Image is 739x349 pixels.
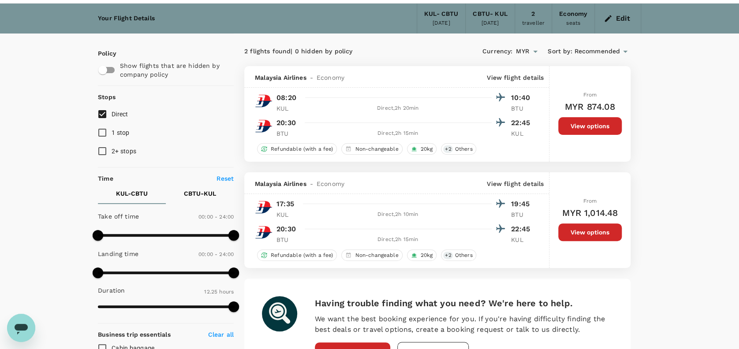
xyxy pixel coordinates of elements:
div: [DATE] [481,19,499,28]
div: 20kg [407,143,437,155]
span: 2+ stops [112,148,136,155]
button: Edit [602,11,634,26]
div: Refundable (with a fee) [257,143,337,155]
div: Direct , 2h 20min [304,104,492,113]
span: Others [451,145,476,153]
span: 1 stop [112,129,130,136]
p: We want the best booking experience for you. If you're having difficulty finding the best deals o... [315,314,613,335]
div: traveller [522,19,545,28]
p: CBTU - KUL [184,189,216,198]
div: 2 [531,9,535,19]
img: MH [255,92,272,110]
div: Direct , 2h 10min [304,210,492,219]
div: Non-changeable [341,143,402,155]
span: 20kg [417,145,437,153]
button: View options [558,117,622,135]
p: KUL [276,104,299,113]
p: View flight details [487,179,544,188]
div: [DATE] [433,19,450,28]
img: MH [255,223,272,241]
p: 10:40 [511,93,533,103]
span: Refundable (with a fee) [267,252,336,259]
span: Non-changeable [351,145,402,153]
p: Duration [98,286,125,295]
span: Economy [317,73,344,82]
div: Direct , 2h 15min [304,235,492,244]
p: 19:45 [511,199,533,209]
p: KUL [511,235,533,244]
button: View options [558,223,622,241]
span: Others [451,252,476,259]
p: BTU [511,104,533,113]
p: 08:20 [276,93,296,103]
strong: Stops [98,93,116,100]
span: - [306,179,317,188]
p: Reset [216,174,234,183]
p: Landing time [98,249,138,258]
span: Malaysia Airlines [255,73,306,82]
p: BTU [276,235,299,244]
span: Economy [317,179,344,188]
p: View flight details [487,73,544,82]
span: 00:00 - 24:00 [198,214,234,220]
div: 2 flights found | 0 hidden by policy [244,47,437,56]
h6: MYR 1,014.48 [562,206,618,220]
img: MH [255,198,272,216]
span: Non-changeable [351,252,402,259]
p: BTU [276,129,299,138]
div: Your Flight Details [98,14,155,23]
span: From [583,198,597,204]
span: From [583,92,597,98]
p: Take off time [98,212,139,221]
div: +2Others [441,249,476,261]
p: Time [98,174,113,183]
span: - [306,73,317,82]
p: 20:30 [276,224,296,234]
span: Refundable (with a fee) [267,145,336,153]
span: Currency : [482,47,512,56]
p: Show flights that are hidden by company policy [120,61,228,79]
span: Direct [112,111,128,118]
div: Direct , 2h 15min [304,129,492,138]
p: BTU [511,210,533,219]
div: 20kg [407,249,437,261]
p: KUL [511,129,533,138]
span: 12.25 hours [204,289,234,295]
img: MH [255,117,272,135]
div: Non-changeable [341,249,402,261]
span: 20kg [417,252,437,259]
div: Refundable (with a fee) [257,249,337,261]
p: KUL - CBTU [116,189,148,198]
p: Policy [98,49,106,58]
div: KUL - CBTU [424,9,458,19]
p: 17:35 [276,199,294,209]
button: Open [529,45,541,58]
span: Sort by : [548,47,572,56]
p: 22:45 [511,224,533,234]
div: Economy [559,9,587,19]
strong: Business trip essentials [98,331,171,338]
div: seats [566,19,580,28]
span: Recommended [574,47,620,56]
h6: Having trouble finding what you need? We're here to help. [315,296,613,310]
div: +2Others [441,143,476,155]
span: 00:00 - 24:00 [198,251,234,257]
div: CBTU - KUL [473,9,507,19]
p: Clear all [208,330,234,339]
span: + 2 [443,252,453,259]
iframe: Button to launch messaging window [7,314,35,342]
p: KUL [276,210,299,219]
h6: MYR 874.08 [565,100,616,114]
p: 22:45 [511,118,533,128]
span: + 2 [443,145,453,153]
span: Malaysia Airlines [255,179,306,188]
p: 20:30 [276,118,296,128]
